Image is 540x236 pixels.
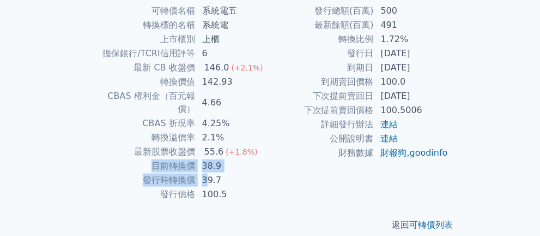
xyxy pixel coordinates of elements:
td: 142.93 [196,75,270,89]
td: 4.25% [196,116,270,131]
td: 最新 CB 收盤價 [92,61,196,75]
td: 財務數據 [270,146,374,160]
td: 擔保銀行/TCRI信用評等 [92,46,196,61]
div: 146.0 [202,61,232,74]
td: 發行日 [270,46,374,61]
td: 最新餘額(百萬) [270,18,374,32]
td: [DATE] [374,61,449,75]
td: 轉換溢價率 [92,131,196,145]
td: 轉換價值 [92,75,196,89]
td: 轉換比例 [270,32,374,46]
td: 系統電 [196,18,270,32]
td: 100.5 [196,187,270,202]
td: 6 [196,46,270,61]
span: (+1.8%) [226,147,257,156]
div: 55.6 [202,145,226,158]
td: 下次提前賣回日 [270,89,374,103]
td: 100.0 [374,75,449,89]
td: 100.5006 [374,103,449,117]
td: 系統電五 [196,4,270,18]
div: 聊天小工具 [486,184,540,236]
td: 公開說明書 [270,132,374,146]
a: goodinfo [410,147,448,158]
span: (+2.1%) [232,63,263,72]
td: CBAS 權利金（百元報價） [92,89,196,116]
td: 詳細發行辦法 [270,117,374,132]
td: 1.72% [374,32,449,46]
a: 可轉債列表 [410,220,453,231]
td: 上市櫃別 [92,32,196,46]
td: 到期賣回價格 [270,75,374,89]
td: 39.7 [196,173,270,187]
td: CBAS 折現率 [92,116,196,131]
td: 2.1% [196,131,270,145]
td: 目前轉換價 [92,159,196,173]
td: 38.9 [196,159,270,173]
td: 轉換標的名稱 [92,18,196,32]
td: 下次提前賣回價格 [270,103,374,117]
td: 491 [374,18,449,32]
td: 4.66 [196,89,270,116]
td: 發行價格 [92,187,196,202]
td: 到期日 [270,61,374,75]
td: 上櫃 [196,32,270,46]
a: 連結 [381,119,398,129]
td: 500 [374,4,449,18]
td: 發行時轉換價 [92,173,196,187]
iframe: Chat Widget [486,184,540,236]
td: [DATE] [374,46,449,61]
p: 返回 [78,219,462,232]
td: 最新股票收盤價 [92,145,196,159]
a: 連結 [381,133,398,144]
td: , [374,146,449,160]
a: 財報狗 [381,147,407,158]
td: 可轉債名稱 [92,4,196,18]
td: 發行總額(百萬) [270,4,374,18]
td: [DATE] [374,89,449,103]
